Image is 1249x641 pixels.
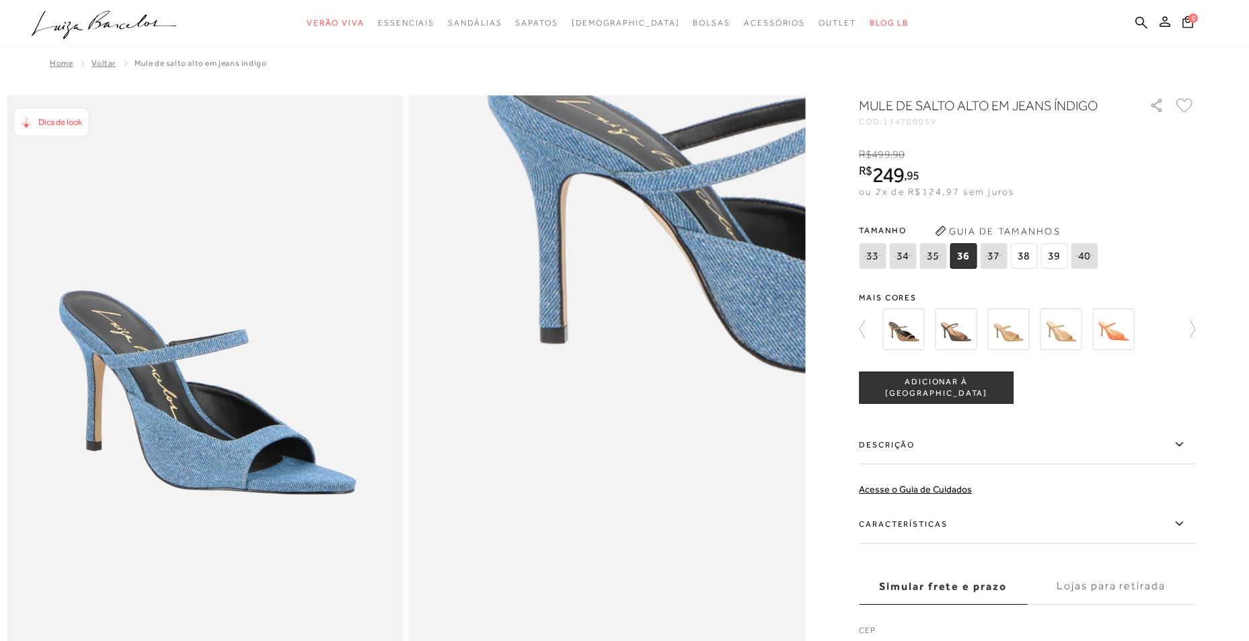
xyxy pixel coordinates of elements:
span: BLOG LB [870,18,909,28]
span: [DEMOGRAPHIC_DATA] [572,18,680,28]
span: 36 [950,243,977,269]
a: categoryNavScreenReaderText [693,11,730,36]
a: Voltar [91,58,116,68]
span: ADICIONAR À [GEOGRAPHIC_DATA] [860,376,1013,400]
a: categoryNavScreenReaderText [448,11,502,36]
span: Sapatos [515,18,558,28]
h1: MULE DE SALTO ALTO EM JEANS ÍNDIGO [859,96,1111,115]
a: categoryNavScreenReaderText [307,11,365,36]
i: , [891,148,905,161]
span: 35 [919,243,946,269]
span: 90 [893,148,905,161]
label: Simular frete e prazo [859,568,1027,605]
a: Acesse o Guia de Cuidados [859,484,972,495]
span: 134700059 [883,117,937,126]
span: Bolsas [693,18,730,28]
img: MULE DE SALTO ALTO EM COURO VERNIZ LARANJA SUNSET [1092,308,1134,350]
div: CÓD: [859,118,1128,126]
label: Características [859,505,1195,544]
span: 249 [872,163,904,187]
a: BLOG LB [870,11,909,36]
img: MULE DE SALTO ALTO EM COURO VERNIZ BEGE ARGILA [1040,308,1082,350]
span: Tamanho [859,220,1101,241]
i: , [904,169,919,181]
label: Lojas para retirada [1027,568,1195,605]
span: 499 [872,148,890,161]
a: Home [50,58,73,68]
img: MULE DE SALTO ALTO EM COURO VERDE TOMILHO [935,308,977,350]
img: MULE DE SALTO ALTO EM COURO VERNIZ AREIA [987,308,1029,350]
a: categoryNavScreenReaderText [744,11,805,36]
span: Essenciais [378,18,434,28]
span: Verão Viva [307,18,365,28]
span: Sandálias [448,18,502,28]
button: 0 [1178,15,1197,33]
span: 33 [859,243,886,269]
span: 40 [1071,243,1098,269]
img: MULE DE SALTO ALTO EM COURO NOBUCK ONÇA [882,308,924,350]
i: R$ [859,165,872,177]
span: Acessórios [744,18,805,28]
span: Dica de look [38,117,82,127]
button: ADICIONAR À [GEOGRAPHIC_DATA] [859,372,1014,404]
a: noSubCategoriesText [572,11,680,36]
span: 0 [1188,13,1198,23]
span: MULE DE SALTO ALTO EM JEANS ÍNDIGO [135,58,266,68]
a: categoryNavScreenReaderText [819,11,856,36]
span: 37 [980,243,1007,269]
span: 34 [889,243,916,269]
span: 39 [1040,243,1067,269]
span: 95 [907,168,919,182]
a: categoryNavScreenReaderText [515,11,558,36]
span: ou 2x de R$124,97 sem juros [859,186,1014,197]
i: R$ [859,148,872,161]
span: Outlet [819,18,856,28]
span: Mais cores [859,294,1195,302]
label: Descrição [859,425,1195,464]
a: categoryNavScreenReaderText [378,11,434,36]
button: Guia de Tamanhos [930,220,1065,242]
span: 38 [1010,243,1037,269]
